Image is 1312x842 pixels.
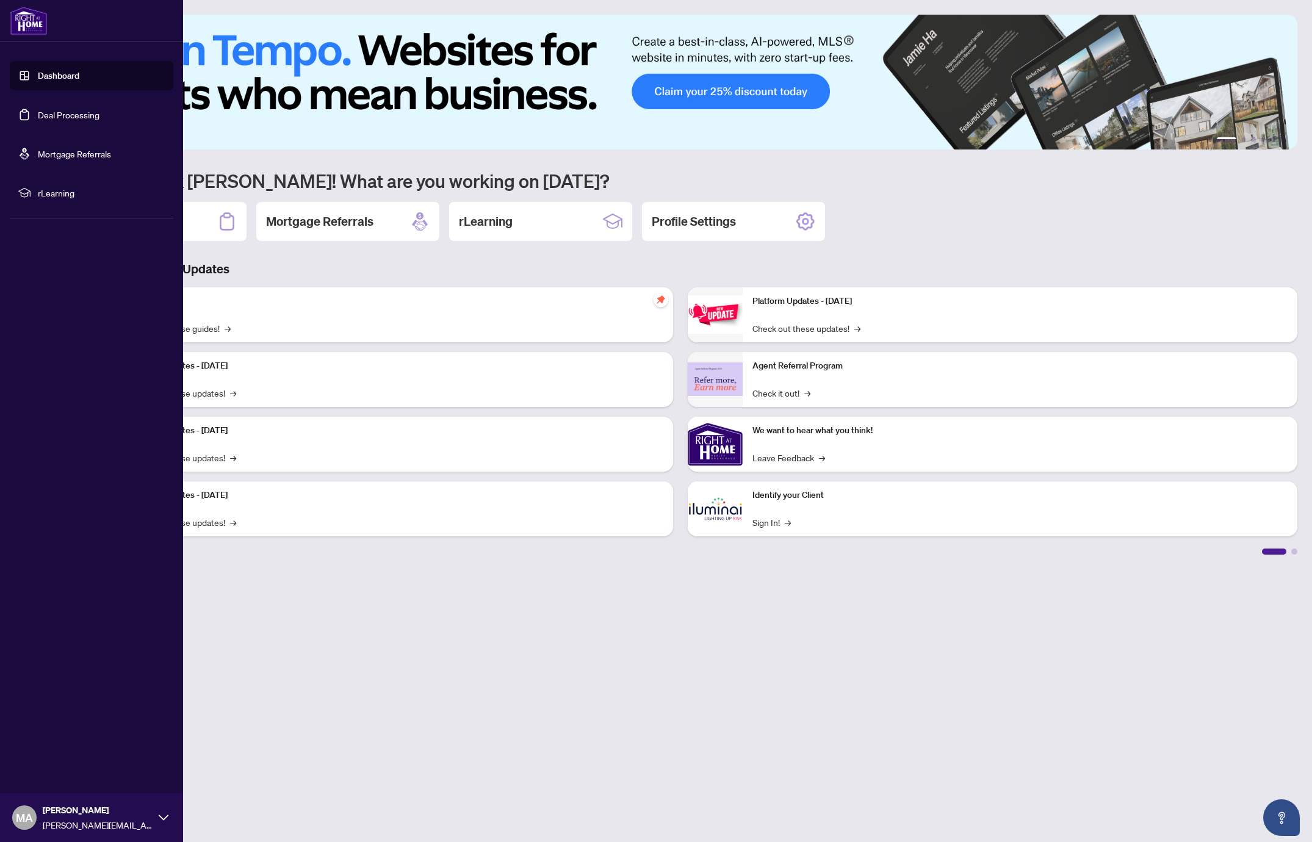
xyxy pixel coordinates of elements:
[752,451,825,464] a: Leave Feedback→
[459,213,513,230] h2: rLearning
[752,322,860,335] a: Check out these updates!→
[38,109,99,120] a: Deal Processing
[128,424,663,437] p: Platform Updates - [DATE]
[752,516,791,529] a: Sign In!→
[752,359,1288,373] p: Agent Referral Program
[1261,137,1266,142] button: 4
[1271,137,1275,142] button: 5
[230,516,236,529] span: →
[1241,137,1246,142] button: 2
[230,386,236,400] span: →
[63,15,1297,149] img: Slide 0
[38,186,165,200] span: rLearning
[266,213,373,230] h2: Mortgage Referrals
[688,417,743,472] img: We want to hear what you think!
[819,451,825,464] span: →
[10,6,48,35] img: logo
[804,386,810,400] span: →
[128,295,663,308] p: Self-Help
[688,481,743,536] img: Identify your Client
[854,322,860,335] span: →
[654,292,668,307] span: pushpin
[1217,137,1236,142] button: 1
[652,213,736,230] h2: Profile Settings
[16,809,33,826] span: MA
[38,148,111,159] a: Mortgage Referrals
[785,516,791,529] span: →
[752,489,1288,502] p: Identify your Client
[1280,137,1285,142] button: 6
[1263,799,1300,836] button: Open asap
[63,261,1297,278] h3: Brokerage & Industry Updates
[230,451,236,464] span: →
[43,804,153,817] span: [PERSON_NAME]
[1251,137,1256,142] button: 3
[128,359,663,373] p: Platform Updates - [DATE]
[38,70,79,81] a: Dashboard
[752,295,1288,308] p: Platform Updates - [DATE]
[225,322,231,335] span: →
[63,169,1297,192] h1: Welcome back [PERSON_NAME]! What are you working on [DATE]?
[688,362,743,396] img: Agent Referral Program
[128,489,663,502] p: Platform Updates - [DATE]
[752,386,810,400] a: Check it out!→
[752,424,1288,437] p: We want to hear what you think!
[688,295,743,334] img: Platform Updates - June 23, 2025
[43,818,153,832] span: [PERSON_NAME][EMAIL_ADDRESS][DOMAIN_NAME]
